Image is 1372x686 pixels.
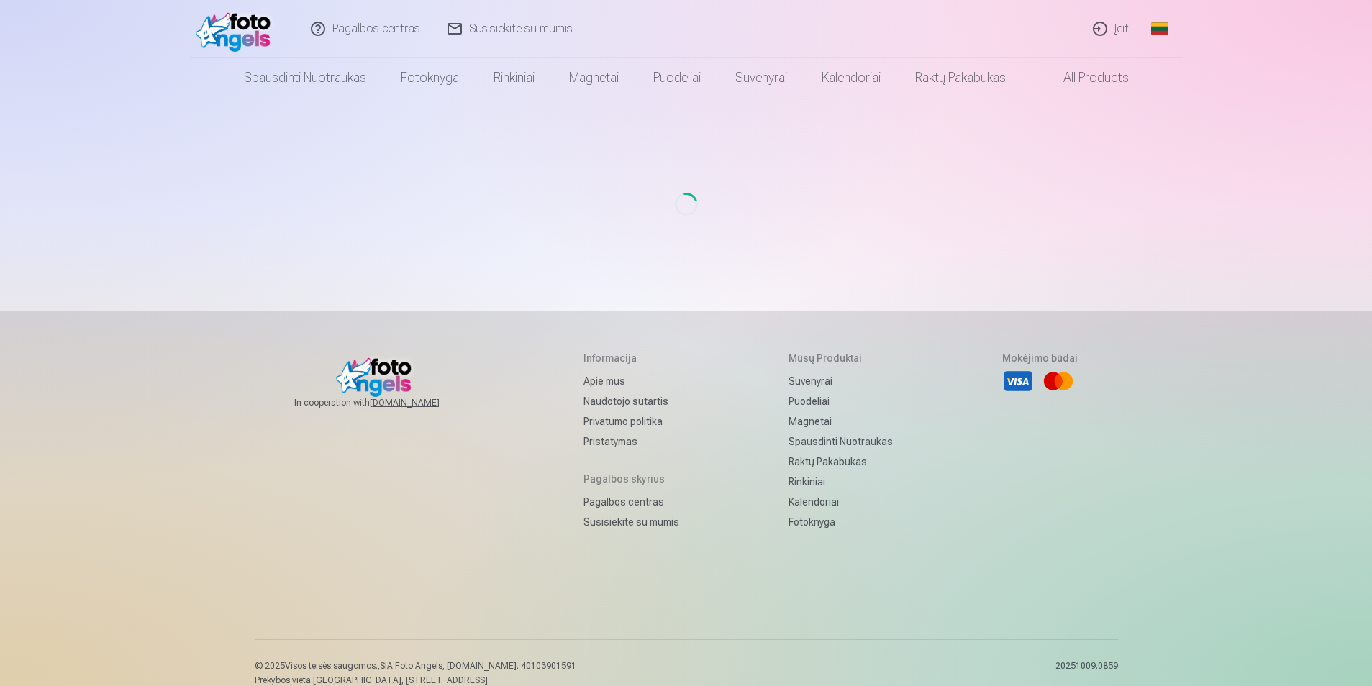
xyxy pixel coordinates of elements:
[380,661,576,671] span: SIA Foto Angels, [DOMAIN_NAME]. 40103901591
[789,452,893,472] a: Raktų pakabukas
[718,58,804,98] a: Suvenyrai
[1002,351,1078,365] h5: Mokėjimo būdai
[789,391,893,411] a: Puodeliai
[196,6,278,52] img: /fa2
[789,351,893,365] h5: Mūsų produktai
[1023,58,1146,98] a: All products
[583,431,679,452] a: Pristatymas
[789,492,893,512] a: Kalendoriai
[789,431,893,452] a: Spausdinti nuotraukas
[804,58,898,98] a: Kalendoriai
[1042,365,1074,397] li: Mastercard
[583,512,679,532] a: Susisiekite su mumis
[552,58,636,98] a: Magnetai
[255,674,576,686] p: Prekybos vieta [GEOGRAPHIC_DATA], [STREET_ADDRESS]
[583,472,679,486] h5: Pagalbos skyrius
[476,58,552,98] a: Rinkiniai
[636,58,718,98] a: Puodeliai
[789,512,893,532] a: Fotoknyga
[227,58,383,98] a: Spausdinti nuotraukas
[294,397,474,408] span: In cooperation with
[1002,365,1034,397] li: Visa
[789,411,893,431] a: Magnetai
[583,351,679,365] h5: Informacija
[383,58,476,98] a: Fotoknyga
[898,58,1023,98] a: Raktų pakabukas
[1055,660,1118,686] p: 20251009.0859
[583,391,679,411] a: Naudotojo sutartis
[583,371,679,391] a: Apie mus
[370,397,474,408] a: [DOMAIN_NAME]
[255,660,576,672] p: © 2025 Visos teisės saugomos. ,
[789,371,893,391] a: Suvenyrai
[789,472,893,492] a: Rinkiniai
[583,492,679,512] a: Pagalbos centras
[583,411,679,431] a: Privatumo politika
